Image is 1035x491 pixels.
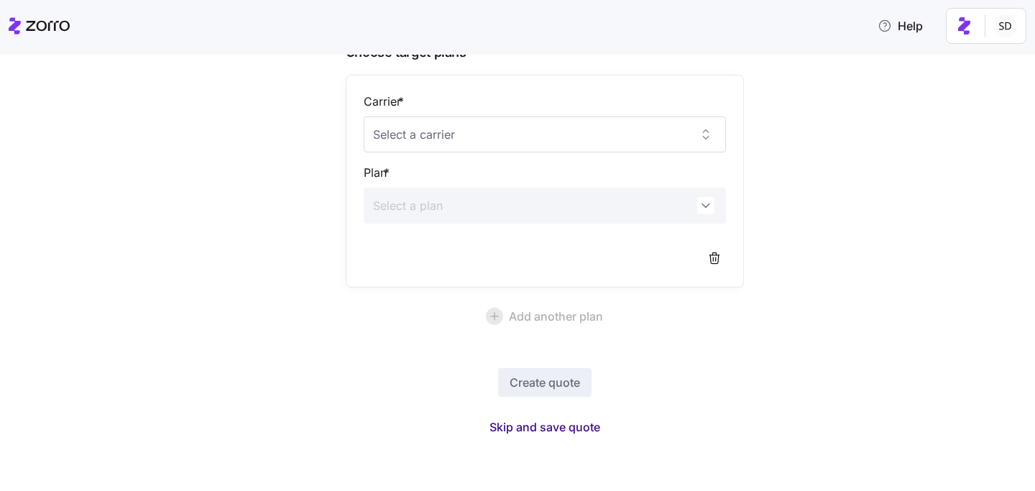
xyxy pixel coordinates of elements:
button: Add another plan [346,299,744,334]
span: Help [878,17,923,35]
img: 038087f1531ae87852c32fa7be65e69b [994,14,1017,37]
span: Add another plan [509,308,603,325]
button: Skip and save quote [478,414,612,440]
label: Carrier [364,93,407,111]
label: Plan [364,164,392,182]
svg: add icon [486,308,503,325]
input: Select a carrier [364,116,726,152]
button: Create quote [498,368,592,397]
span: Create quote [510,374,580,391]
button: Help [866,12,934,40]
span: Skip and save quote [489,418,600,436]
input: Select a plan [364,188,726,224]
